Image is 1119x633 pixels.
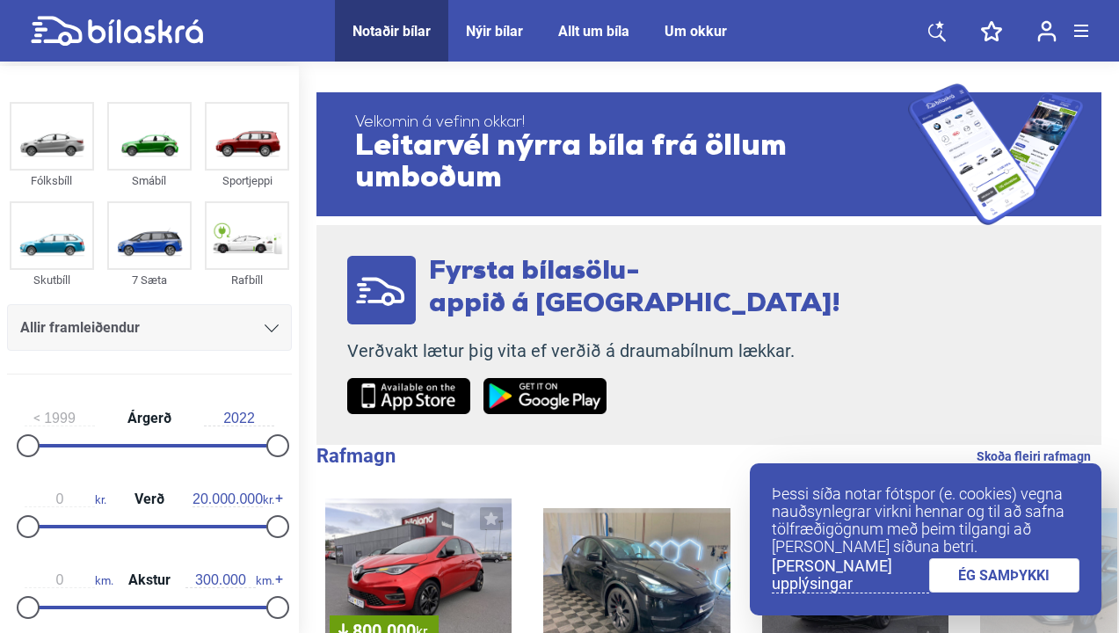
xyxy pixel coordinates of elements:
[25,572,113,588] span: km.
[772,557,929,593] a: [PERSON_NAME] upplýsingar
[429,258,840,318] span: Fyrsta bílasölu- appið á [GEOGRAPHIC_DATA]!
[193,491,274,507] span: kr.
[977,445,1091,468] a: Skoða fleiri rafmagn
[107,171,192,191] div: Smábíl
[665,23,727,40] a: Um okkur
[558,23,629,40] a: Allt um bíla
[130,492,169,506] span: Verð
[107,270,192,290] div: 7 Sæta
[123,411,176,426] span: Árgerð
[929,558,1080,593] a: ÉG SAMÞYKKI
[355,114,908,132] span: Velkomin á vefinn okkar!
[185,572,274,588] span: km.
[10,270,94,290] div: Skutbíll
[10,171,94,191] div: Fólksbíll
[352,23,431,40] a: Notaðir bílar
[772,485,1079,556] p: Þessi síða notar fótspor (e. cookies) vegna nauðsynlegrar virkni hennar og til að safna tölfræðig...
[316,445,396,467] b: Rafmagn
[124,573,175,587] span: Akstur
[1037,20,1057,42] img: user-login.svg
[316,84,1101,225] a: Velkomin á vefinn okkar!Leitarvél nýrra bíla frá öllum umboðum
[205,171,289,191] div: Sportjeppi
[347,340,840,362] p: Verðvakt lætur þig vita ef verðið á draumabílnum lækkar.
[25,491,106,507] span: kr.
[20,316,140,340] span: Allir framleiðendur
[355,132,908,195] span: Leitarvél nýrra bíla frá öllum umboðum
[466,23,523,40] a: Nýir bílar
[205,270,289,290] div: Rafbíll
